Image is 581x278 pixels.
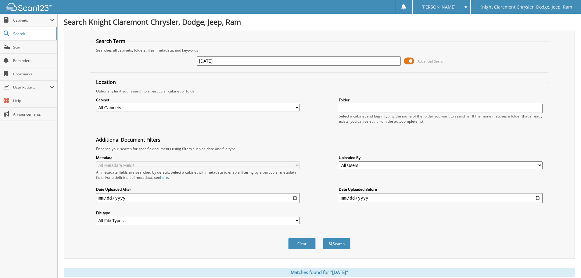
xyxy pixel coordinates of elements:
[288,238,316,249] button: Clear
[160,175,168,180] a: here
[339,187,543,192] label: Date Uploaded Before
[96,187,300,192] label: Date Uploaded After
[96,97,300,103] label: Cabinet
[418,59,445,63] span: Advanced Search
[421,5,456,9] span: [PERSON_NAME]
[96,170,300,180] div: All metadata fields are searched by default. Select a cabinet with metadata to enable filtering b...
[96,155,300,160] label: Metadata
[96,193,300,203] input: start
[323,238,350,249] button: Search
[339,155,543,160] label: Uploaded By
[93,38,128,45] legend: Search Term
[339,193,543,203] input: end
[13,58,54,63] span: Reminders
[64,268,575,277] div: Matches found for "[DATE]"
[64,17,575,27] h1: Search Knight Claremont Chrysler, Dodge, Jeep, Ram
[96,210,300,215] label: File type
[13,18,50,23] span: Cabinets
[93,48,546,53] div: Searches all cabinets, folders, files, metadata, and keywords
[6,3,52,11] img: scan123-logo-white.svg
[93,88,546,94] div: Optionally limit your search to a particular cabinet or folder
[339,97,543,103] label: Folder
[93,136,163,143] legend: Additional Document Filters
[339,114,543,124] div: Select a cabinet and begin typing the name of the folder you want to search in. If the name match...
[13,71,54,77] span: Bookmarks
[13,112,54,117] span: Announcements
[13,85,50,90] span: User Reports
[479,5,572,9] span: Knight Claremont Chrysler, Dodge, Jeep, Ram
[93,79,119,85] legend: Location
[13,31,53,36] span: Search
[13,45,54,50] span: Scan
[93,146,546,151] div: Enhance your search for specific documents using filters such as date and file type.
[13,98,54,103] span: Help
